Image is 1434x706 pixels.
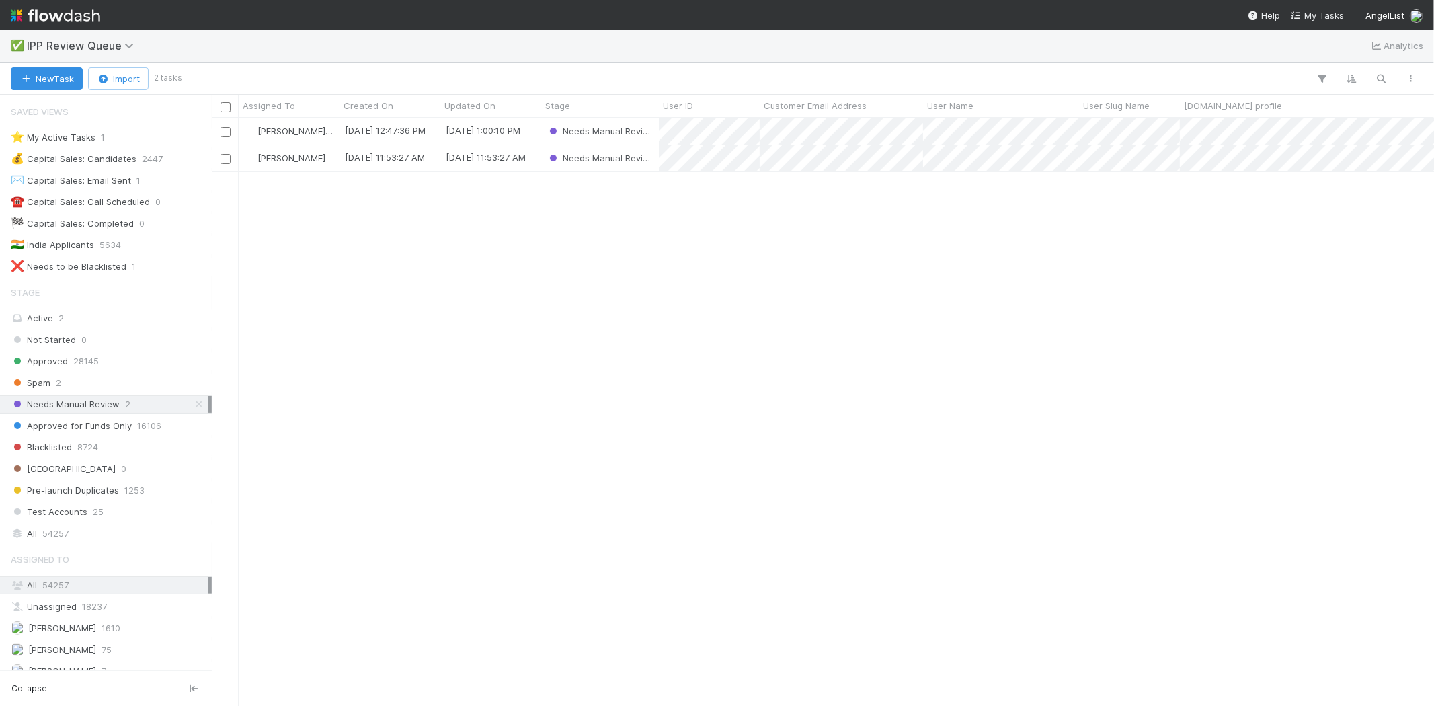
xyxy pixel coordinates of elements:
[139,215,145,232] span: 0
[257,126,357,136] span: [PERSON_NAME]-Gayob
[11,215,134,232] div: Capital Sales: Completed
[243,99,295,112] span: Assigned To
[142,151,163,167] span: 2447
[11,279,40,306] span: Stage
[102,620,120,637] span: 1610
[1083,99,1150,112] span: User Slug Name
[11,260,24,272] span: ❌
[154,72,182,84] small: 2 tasks
[11,174,24,186] span: ✉️
[82,598,107,615] span: 18237
[11,217,24,229] span: 🏁
[11,439,72,456] span: Blacklisted
[124,482,145,499] span: 1253
[1248,9,1280,22] div: Help
[11,682,47,695] span: Collapse
[764,99,867,112] span: Customer Email Address
[121,461,126,477] span: 0
[344,99,393,112] span: Created On
[42,525,69,542] span: 54257
[73,353,99,370] span: 28145
[56,375,61,391] span: 2
[1291,9,1344,22] a: My Tasks
[11,546,69,573] span: Assigned To
[11,194,150,210] div: Capital Sales: Call Scheduled
[1365,10,1404,21] span: AngelList
[11,643,24,656] img: avatar_73a733c5-ce41-4a22-8c93-0dca612da21e.png
[11,310,208,327] div: Active
[244,151,325,165] div: [PERSON_NAME]
[58,313,64,323] span: 2
[102,663,106,680] span: 7
[77,439,98,456] span: 8724
[132,258,136,275] span: 1
[11,598,208,615] div: Unassigned
[927,99,973,112] span: User Name
[1291,10,1344,21] span: My Tasks
[11,98,69,125] span: Saved Views
[221,154,231,164] input: Toggle Row Selected
[345,151,425,164] div: [DATE] 11:53:27 AM
[547,126,655,136] span: Needs Manual Review
[221,102,231,112] input: Toggle All Rows Selected
[88,67,149,90] button: Import
[11,151,136,167] div: Capital Sales: Candidates
[42,580,69,590] span: 54257
[102,641,112,658] span: 75
[444,99,495,112] span: Updated On
[11,4,100,27] img: logo-inverted-e16ddd16eac7371096b0.svg
[11,664,24,678] img: avatar_1a1d5361-16dd-4910-a949-020dcd9f55a3.png
[11,621,24,635] img: avatar_ac83cd3a-2de4-4e8f-87db-1b662000a96d.png
[28,623,96,633] span: [PERSON_NAME]
[11,504,87,520] span: Test Accounts
[28,644,96,655] span: [PERSON_NAME]
[11,129,95,146] div: My Active Tasks
[136,172,141,189] span: 1
[11,577,208,594] div: All
[547,151,652,165] div: Needs Manual Review
[11,153,24,164] span: 💰
[11,131,24,143] span: ⭐
[155,194,161,210] span: 0
[11,258,126,275] div: Needs to be Blacklisted
[547,124,652,138] div: Needs Manual Review
[99,237,121,253] span: 5634
[28,666,96,676] span: [PERSON_NAME]
[345,124,426,137] div: [DATE] 12:47:36 PM
[11,418,132,434] span: Approved for Funds Only
[11,196,24,207] span: ☎️
[1184,99,1282,112] span: [DOMAIN_NAME] profile
[101,129,105,146] span: 1
[11,482,119,499] span: Pre-launch Duplicates
[221,127,231,137] input: Toggle Row Selected
[11,461,116,477] span: [GEOGRAPHIC_DATA]
[257,153,325,163] span: [PERSON_NAME]
[11,239,24,250] span: 🇮🇳
[244,124,333,138] div: [PERSON_NAME]-Gayob
[11,396,120,413] span: Needs Manual Review
[125,396,130,413] span: 2
[545,99,570,112] span: Stage
[446,151,526,164] div: [DATE] 11:53:27 AM
[11,40,24,51] span: ✅
[1410,9,1423,23] img: avatar_1a1d5361-16dd-4910-a949-020dcd9f55a3.png
[11,172,131,189] div: Capital Sales: Email Sent
[137,418,161,434] span: 16106
[11,525,208,542] div: All
[1370,38,1423,54] a: Analytics
[11,353,68,370] span: Approved
[245,153,255,163] img: avatar_1a1d5361-16dd-4910-a949-020dcd9f55a3.png
[245,126,255,136] img: avatar_45aa71e2-cea6-4b00-9298-a0421aa61a2d.png
[11,375,50,391] span: Spam
[11,67,83,90] button: NewTask
[11,331,76,348] span: Not Started
[547,153,655,163] span: Needs Manual Review
[663,99,693,112] span: User ID
[446,124,520,137] div: [DATE] 1:00:10 PM
[11,237,94,253] div: India Applicants
[81,331,87,348] span: 0
[27,39,141,52] span: IPP Review Queue
[93,504,104,520] span: 25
